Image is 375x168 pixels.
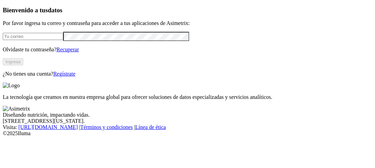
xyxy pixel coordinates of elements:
img: Logo [3,82,20,89]
div: [STREET_ADDRESS][US_STATE]. [3,118,372,124]
button: Ingresa [3,58,23,65]
a: Términos y condiciones [80,124,133,130]
input: Tu correo [3,33,63,40]
a: Línea de ética [135,124,166,130]
div: Visita : | | [3,124,372,130]
a: [URL][DOMAIN_NAME] [18,124,78,130]
p: ¿No tienes una cuenta? [3,71,372,77]
h3: Bienvenido a tus [3,7,372,14]
a: Recuperar [56,47,79,52]
p: Por favor ingresa tu correo y contraseña para acceder a tus aplicaciones de Asimetrix: [3,20,372,26]
div: Diseñando nutrición, impactando vidas. [3,112,372,118]
span: datos [48,7,62,14]
p: La tecnología que creamos en nuestra empresa global para ofrecer soluciones de datos especializad... [3,94,372,100]
img: Asimetrix [3,106,30,112]
a: Regístrate [53,71,75,77]
p: Olvidaste tu contraseña? [3,47,372,53]
div: © 2025 Iluma [3,130,372,137]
